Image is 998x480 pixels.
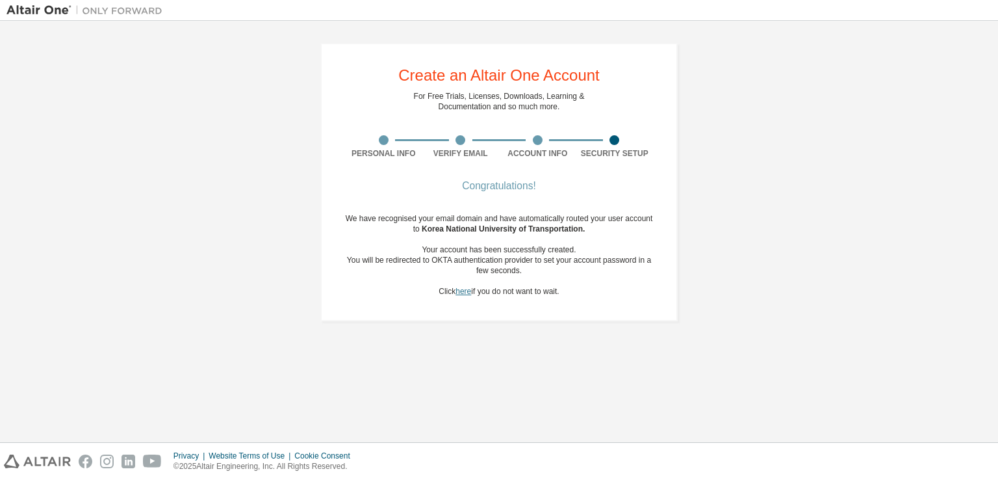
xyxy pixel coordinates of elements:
div: Personal Info [345,148,422,159]
div: Privacy [173,451,209,461]
img: linkedin.svg [122,455,135,468]
div: Account Info [499,148,576,159]
img: Altair One [6,4,169,17]
a: here [455,287,471,296]
p: © 2025 Altair Engineering, Inc. All Rights Reserved. [173,461,358,472]
div: For Free Trials, Licenses, Downloads, Learning & Documentation and so much more. [414,91,585,112]
div: Website Terms of Use [209,451,294,461]
img: altair_logo.svg [4,455,71,468]
img: youtube.svg [143,455,162,468]
img: facebook.svg [79,455,92,468]
div: Verify Email [422,148,500,159]
div: Your account has been successfully created. [345,245,653,255]
div: Congratulations! [345,182,653,190]
div: We have recognised your email domain and have automatically routed your user account to Click if ... [345,213,653,297]
div: Security Setup [576,148,654,159]
div: You will be redirected to OKTA authentication provider to set your account password in a few seco... [345,255,653,276]
span: Korea National University of Transportation . [422,224,585,233]
div: Cookie Consent [294,451,357,461]
img: instagram.svg [100,455,114,468]
div: Create an Altair One Account [398,68,600,83]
